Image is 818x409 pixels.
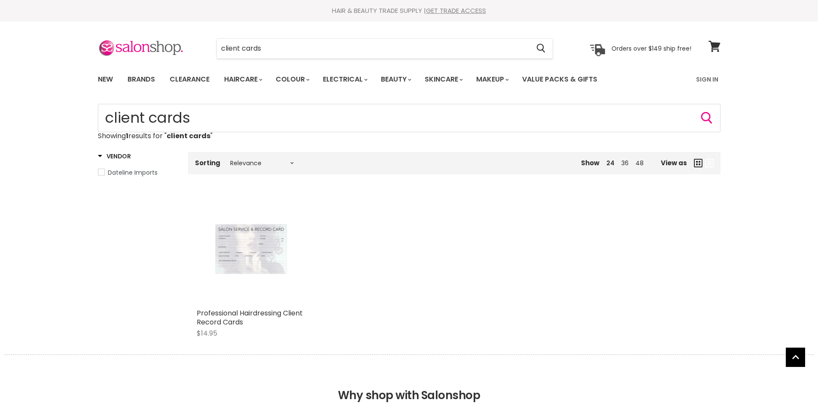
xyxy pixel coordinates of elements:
[98,168,177,177] a: Dateline Imports
[98,104,721,132] form: Product
[786,348,805,367] a: Back to top
[611,44,691,52] p: Orders over $149 ship free!
[195,159,220,167] label: Sorting
[269,70,315,88] a: Colour
[197,195,306,304] a: Professional Hairdressing Client Record Cards
[661,159,687,167] span: View as
[530,39,553,58] button: Search
[418,70,468,88] a: Skincare
[121,70,161,88] a: Brands
[621,159,629,167] a: 36
[163,70,216,88] a: Clearance
[87,67,731,92] nav: Main
[98,152,131,161] h3: Vendor
[316,70,373,88] a: Electrical
[167,131,210,141] strong: client cards
[215,195,288,304] img: Professional Hairdressing Client Record Cards
[197,328,217,338] span: $14.95
[197,308,303,327] a: Professional Hairdressing Client Record Cards
[786,348,805,370] span: Back to top
[691,70,724,88] a: Sign In
[87,6,731,15] div: HAIR & BEAUTY TRADE SUPPLY |
[636,159,644,167] a: 48
[470,70,514,88] a: Makeup
[516,70,604,88] a: Value Packs & Gifts
[91,70,119,88] a: New
[581,158,599,167] span: Show
[700,111,714,125] button: Search
[218,70,268,88] a: Haircare
[606,159,614,167] a: 24
[91,67,648,92] ul: Main menu
[426,6,486,15] a: GET TRADE ACCESS
[374,70,417,88] a: Beauty
[126,131,128,141] strong: 1
[217,39,530,58] input: Search
[98,132,721,140] p: Showing results for " "
[216,38,553,59] form: Product
[98,104,721,132] input: Search
[108,168,158,177] span: Dateline Imports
